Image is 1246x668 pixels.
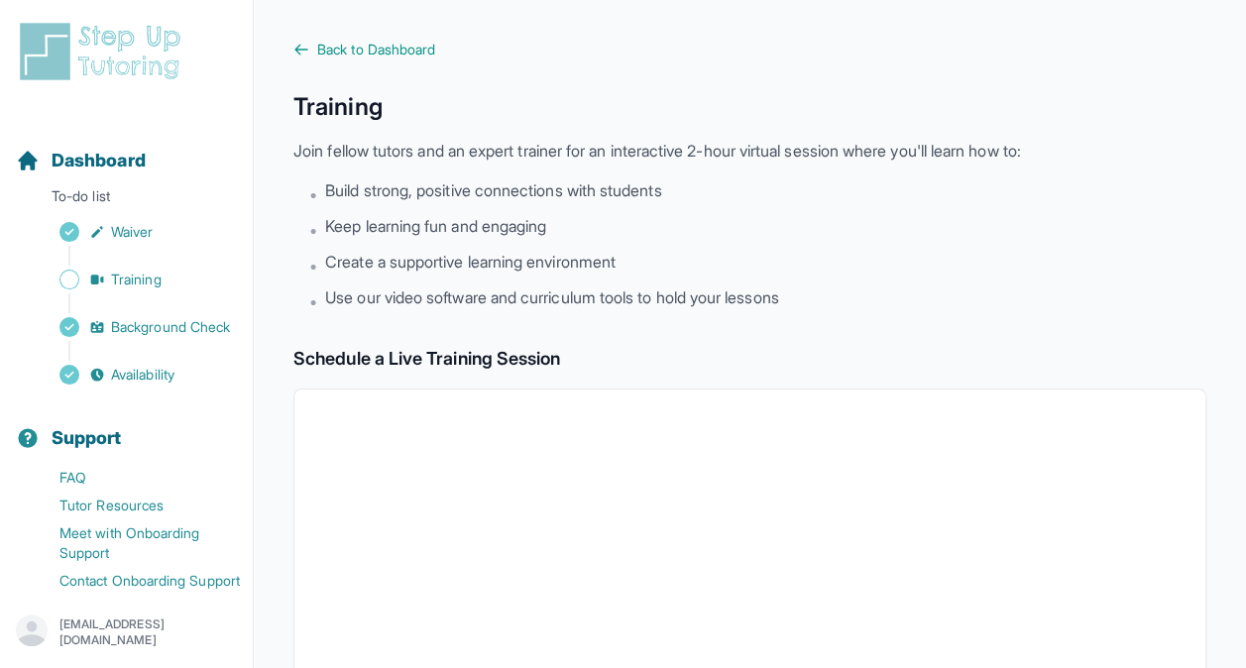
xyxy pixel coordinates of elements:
[16,519,253,567] a: Meet with Onboarding Support
[317,40,435,59] span: Back to Dashboard
[325,250,616,274] span: Create a supportive learning environment
[16,614,237,650] button: [EMAIL_ADDRESS][DOMAIN_NAME]
[16,20,192,83] img: logo
[293,91,1206,123] h1: Training
[111,222,153,242] span: Waiver
[111,365,174,385] span: Availability
[293,139,1206,163] p: Join fellow tutors and an expert trainer for an interactive 2-hour virtual session where you'll l...
[16,266,253,293] a: Training
[309,218,317,242] span: •
[325,285,778,309] span: Use our video software and curriculum tools to hold your lessons
[309,182,317,206] span: •
[16,147,146,174] a: Dashboard
[59,616,237,648] p: [EMAIL_ADDRESS][DOMAIN_NAME]
[16,464,253,492] a: FAQ
[309,254,317,278] span: •
[111,270,162,289] span: Training
[293,345,1206,373] h2: Schedule a Live Training Session
[8,186,245,214] p: To-do list
[325,214,546,238] span: Keep learning fun and engaging
[309,289,317,313] span: •
[8,115,245,182] button: Dashboard
[111,317,230,337] span: Background Check
[8,392,245,460] button: Support
[52,147,146,174] span: Dashboard
[16,567,253,595] a: Contact Onboarding Support
[325,178,661,202] span: Build strong, positive connections with students
[16,492,253,519] a: Tutor Resources
[16,313,253,341] a: Background Check
[16,361,253,389] a: Availability
[52,424,122,452] span: Support
[293,40,1206,59] a: Back to Dashboard
[16,218,253,246] a: Waiver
